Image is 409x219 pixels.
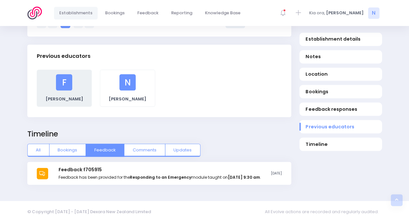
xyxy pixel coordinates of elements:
[137,10,158,16] span: Feedback
[299,50,382,63] a: Notes
[299,85,382,98] a: Bookings
[309,10,325,16] span: Kia ora,
[130,174,191,180] strong: Responding to an Emergency
[27,6,46,19] img: Logo
[306,141,375,148] span: Timeline
[27,144,201,157] div: Large button group
[271,171,282,176] small: [DATE]
[49,144,86,157] button: Bookings
[306,53,375,60] span: Notes
[265,205,382,218] span: All Evolve actions are recorded and regularly audited.
[228,174,260,180] strong: [DATE] 9:30 am
[119,74,136,90] span: N
[200,7,246,19] a: Knowledge Base
[27,162,291,185] a: Feedback f705915 Feedback has been provided for theResponding to an Emergencymodule taught on[DAT...
[56,74,72,90] span: F
[368,7,379,19] span: N
[299,120,382,134] a: Previous educators
[299,68,382,81] a: Location
[306,88,375,95] span: Bookings
[27,125,291,138] h3: Timeline
[166,7,198,19] a: Reporting
[27,208,151,214] span: © Copyright [DATE] - [DATE] Dexara New Zealand Limited
[59,10,92,16] span: Establishments
[86,144,124,157] button: Feedback
[306,123,375,130] span: Previous educators
[306,106,375,113] span: Feedback responses
[299,103,382,116] a: Feedback responses
[299,138,382,151] a: Timeline
[59,167,261,172] h3: Feedback f705915
[299,32,382,46] a: Establishment details
[205,10,240,16] span: Knowledge Base
[326,10,364,16] span: [PERSON_NAME]
[306,36,375,43] span: Establishment details
[54,7,98,19] a: Establishments
[109,96,146,102] strong: [PERSON_NAME]
[45,96,83,102] strong: [PERSON_NAME]
[100,7,130,19] a: Bookings
[306,71,375,78] span: Location
[27,144,49,157] button: All
[124,144,165,157] button: Comments
[59,174,261,180] p: Feedback has been provided for the module taught on .
[165,144,200,157] button: Updates
[105,10,125,16] span: Bookings
[171,10,192,16] span: Reporting
[37,53,90,59] h3: Previous educators
[132,7,164,19] a: Feedback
